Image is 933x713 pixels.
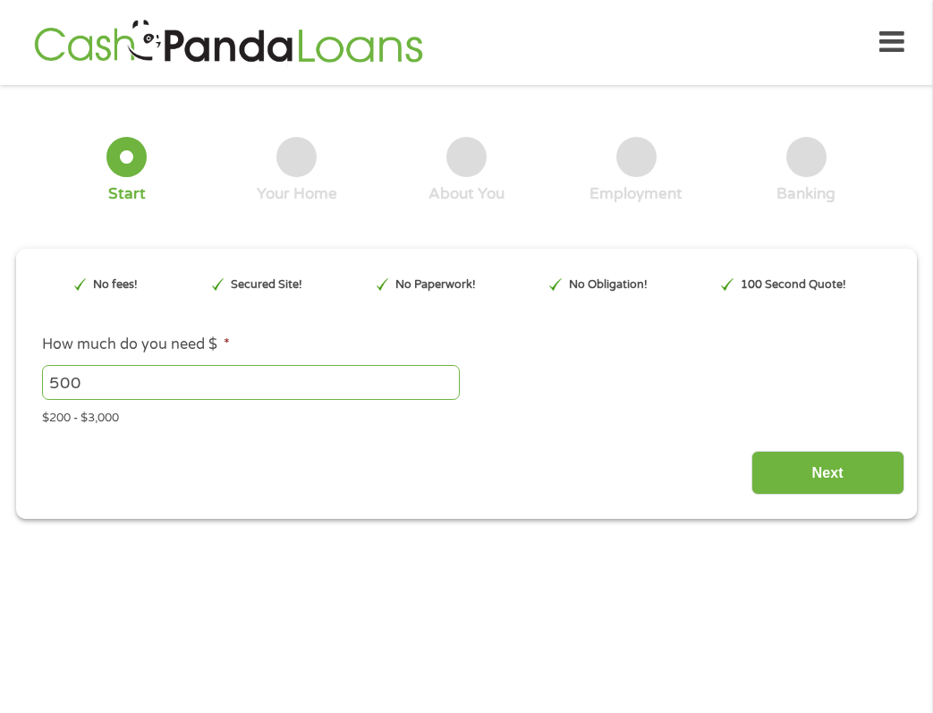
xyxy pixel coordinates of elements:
[428,184,505,204] div: About You
[776,184,835,204] div: Banking
[741,276,846,293] p: 100 Second Quote!
[42,403,891,427] div: $200 - $3,000
[569,276,648,293] p: No Obligation!
[108,184,146,204] div: Start
[231,276,302,293] p: Secured Site!
[751,451,904,495] input: Next
[589,184,683,204] div: Employment
[257,184,337,204] div: Your Home
[29,17,428,68] img: GetLoanNow Logo
[42,335,230,354] label: How much do you need $
[93,276,138,293] p: No fees!
[395,276,476,293] p: No Paperwork!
